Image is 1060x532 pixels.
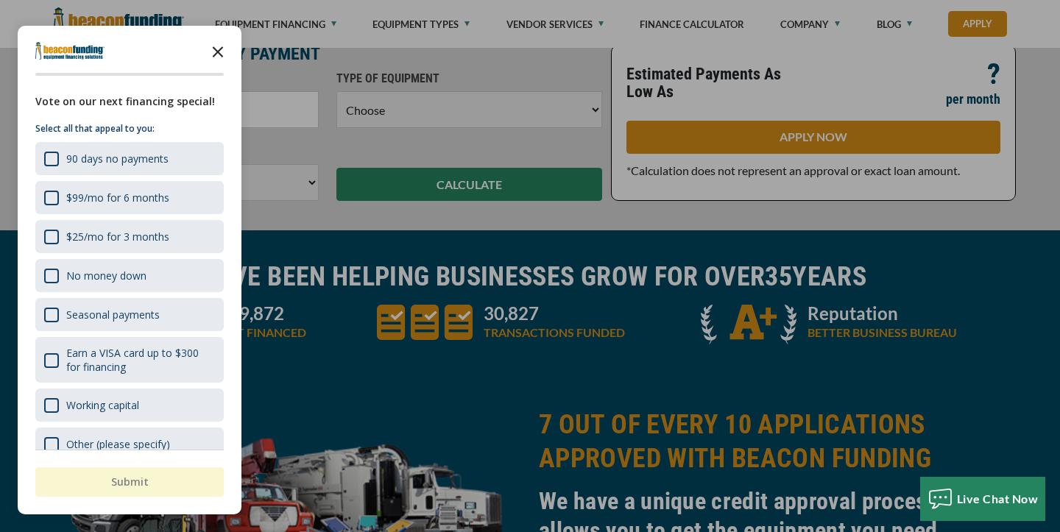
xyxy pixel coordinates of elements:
[66,308,160,322] div: Seasonal payments
[35,467,224,497] button: Submit
[35,298,224,331] div: Seasonal payments
[35,93,224,110] div: Vote on our next financing special!
[35,121,224,136] p: Select all that appeal to you:
[66,269,146,283] div: No money down
[35,181,224,214] div: $99/mo for 6 months
[35,337,224,383] div: Earn a VISA card up to $300 for financing
[66,191,169,205] div: $99/mo for 6 months
[35,428,224,461] div: Other (please specify)
[35,389,224,422] div: Working capital
[66,398,139,412] div: Working capital
[66,230,169,244] div: $25/mo for 3 months
[66,346,215,374] div: Earn a VISA card up to $300 for financing
[35,220,224,253] div: $25/mo for 3 months
[35,259,224,292] div: No money down
[920,477,1046,521] button: Live Chat Now
[35,142,224,175] div: 90 days no payments
[66,152,169,166] div: 90 days no payments
[35,42,105,60] img: Company logo
[18,26,241,514] div: Survey
[957,492,1039,506] span: Live Chat Now
[203,36,233,65] button: Close the survey
[66,437,170,451] div: Other (please specify)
